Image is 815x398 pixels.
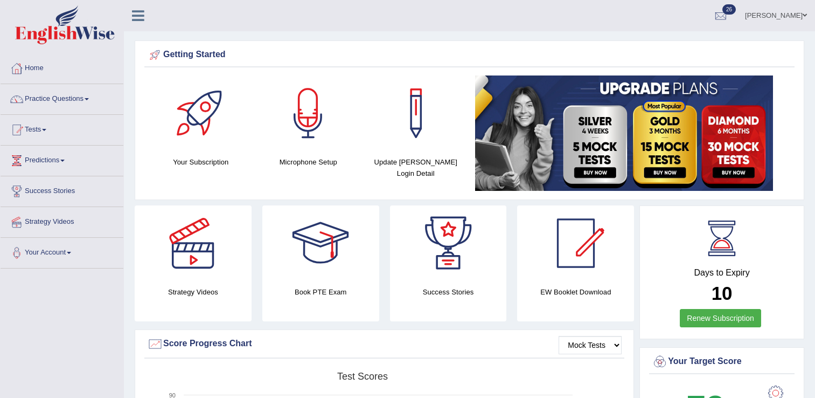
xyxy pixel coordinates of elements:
[722,4,736,15] span: 26
[475,76,773,191] img: small5.jpg
[367,156,464,179] h4: Update [PERSON_NAME] Login Detail
[1,207,123,234] a: Strategy Videos
[147,336,622,352] div: Score Progress Chart
[260,156,357,168] h4: Microphone Setup
[135,286,252,298] h4: Strategy Videos
[1,115,123,142] a: Tests
[712,283,733,304] b: 10
[652,354,792,370] div: Your Target Score
[680,309,761,327] a: Renew Subscription
[1,53,123,80] a: Home
[1,176,123,203] a: Success Stories
[1,84,123,111] a: Practice Questions
[652,268,792,278] h4: Days to Expiry
[147,47,792,63] div: Getting Started
[337,371,388,382] tspan: Test scores
[262,286,379,298] h4: Book PTE Exam
[390,286,507,298] h4: Success Stories
[152,156,249,168] h4: Your Subscription
[517,286,634,298] h4: EW Booklet Download
[1,146,123,173] a: Predictions
[1,238,123,265] a: Your Account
